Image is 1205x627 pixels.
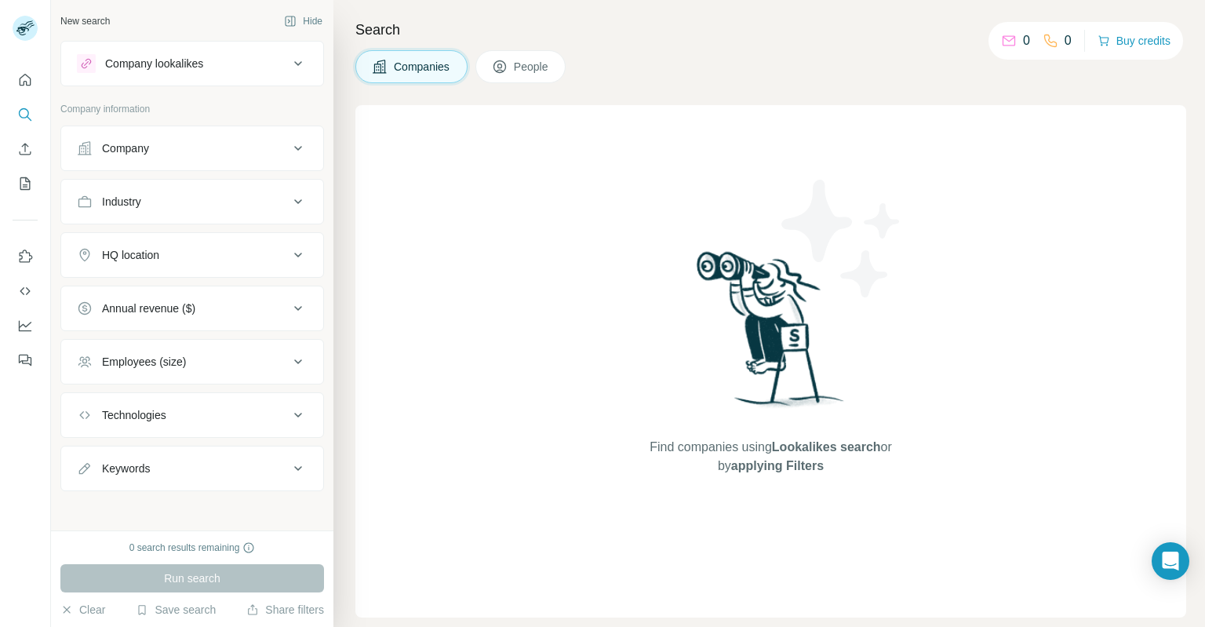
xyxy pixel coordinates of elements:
button: HQ location [61,236,323,274]
p: 0 [1023,31,1030,50]
button: Hide [273,9,333,33]
div: Employees (size) [102,354,186,370]
button: Dashboard [13,312,38,340]
img: Surfe Illustration - Woman searching with binoculars [690,247,853,422]
div: Annual revenue ($) [102,301,195,316]
button: Share filters [246,602,324,618]
div: New search [60,14,110,28]
button: Buy credits [1098,30,1170,52]
span: Companies [394,59,451,75]
button: Quick start [13,66,38,94]
p: 0 [1065,31,1072,50]
button: Enrich CSV [13,135,38,163]
span: applying Filters [731,459,824,472]
p: Company information [60,102,324,116]
img: Surfe Illustration - Stars [771,168,912,309]
div: Company lookalikes [105,56,203,71]
button: Keywords [61,450,323,487]
button: Save search [136,602,216,618]
div: HQ location [102,247,159,263]
button: Use Surfe API [13,277,38,305]
div: Company [102,140,149,156]
div: Open Intercom Messenger [1152,542,1189,580]
button: Company lookalikes [61,45,323,82]
span: People [514,59,550,75]
div: Technologies [102,407,166,423]
button: Search [13,100,38,129]
button: Company [61,129,323,167]
button: Industry [61,183,323,221]
div: Industry [102,194,141,210]
span: Lookalikes search [772,440,881,454]
h4: Search [355,19,1186,41]
button: Technologies [61,396,323,434]
button: Feedback [13,346,38,374]
button: My lists [13,170,38,198]
button: Employees (size) [61,343,323,381]
button: Clear [60,602,105,618]
div: Keywords [102,461,150,476]
button: Use Surfe on LinkedIn [13,242,38,271]
span: Find companies using or by [645,438,896,476]
div: 0 search results remaining [129,541,256,555]
button: Annual revenue ($) [61,290,323,327]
